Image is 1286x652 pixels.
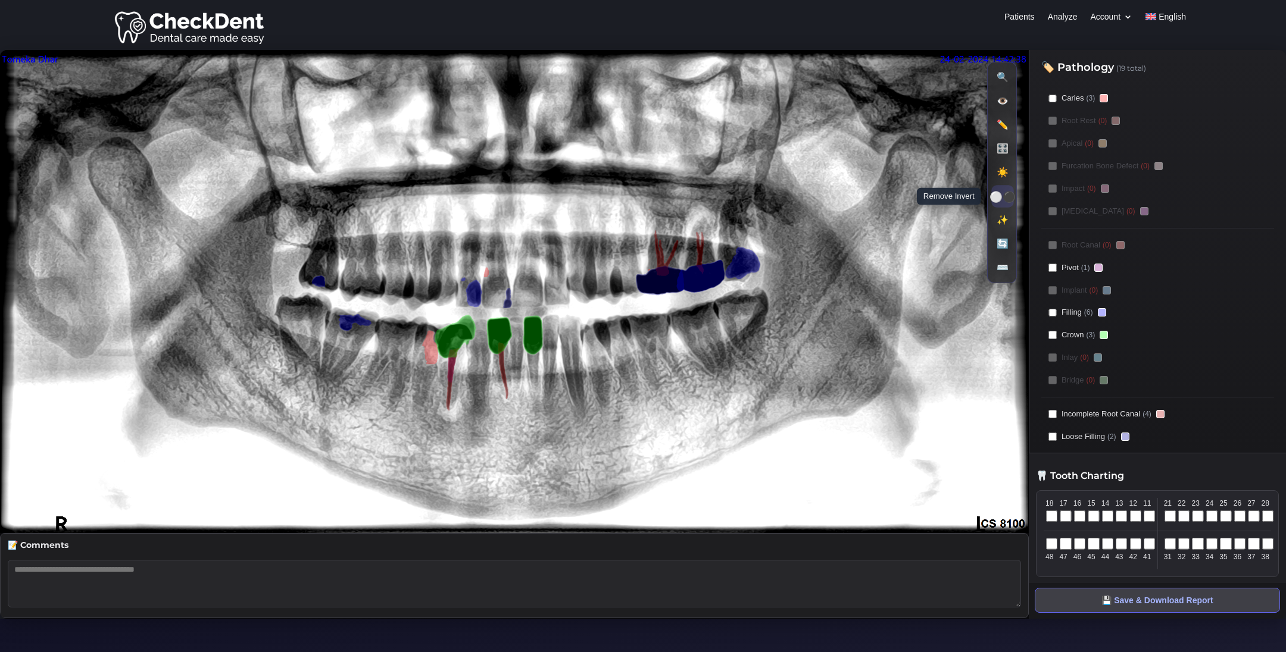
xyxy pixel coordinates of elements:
[1143,409,1151,419] span: (4)
[1048,376,1057,384] input: Bridge(0)
[1048,241,1057,249] input: Root Canal(0)
[1041,348,1274,367] label: Inlay
[1080,352,1089,363] span: (0)
[1048,331,1057,339] input: Crown(3)
[1035,588,1280,613] button: 💾 Save & Download Report
[1057,551,1069,562] span: 47
[1141,551,1153,562] span: 41
[1090,12,1132,26] a: Account
[992,210,1013,230] button: ✨
[991,185,1013,207] button: ⚪⚫Remove Invert
[992,258,1013,278] button: ⌨️
[1260,551,1271,562] span: 38
[1190,498,1201,509] span: 23
[1041,62,1274,80] h3: 🏷️ Pathology
[1116,64,1146,73] span: (19 total)
[1048,139,1057,148] input: Apical(0)
[114,8,267,46] img: Checkdent Logo
[1057,498,1069,509] span: 17
[1048,264,1057,272] input: Pivot(1)
[1041,371,1274,390] label: Bridge
[1041,405,1274,424] label: Incomplete Root Canal
[1081,262,1090,273] span: (1)
[992,115,1013,135] button: ✏️
[1162,498,1173,509] span: 21
[1044,551,1055,562] span: 48
[1072,551,1083,562] span: 46
[1126,206,1135,217] span: (0)
[1048,432,1057,441] input: Loose Filling(2)
[1090,285,1098,296] span: (0)
[1162,551,1173,562] span: 31
[8,541,1021,555] h4: 📝 Comments
[1176,551,1187,562] span: 32
[1041,202,1274,221] label: [MEDICAL_DATA]
[1048,286,1057,294] input: Implant(0)
[1086,330,1095,340] span: (3)
[1246,551,1257,562] span: 37
[1086,375,1095,385] span: (0)
[1048,309,1057,317] input: Filling(6)
[1004,12,1035,26] a: Patients
[1190,551,1201,562] span: 33
[1159,12,1186,21] span: English
[1041,134,1274,153] label: Apical
[1041,281,1274,300] label: Implant
[1113,498,1125,509] span: 13
[1176,498,1187,509] span: 22
[1048,117,1057,125] input: Root Rest(0)
[1107,431,1116,442] span: (2)
[1041,258,1274,277] label: Pivot
[1041,89,1274,108] label: Caries
[1085,498,1097,509] span: 15
[1041,111,1274,130] label: Root Rest
[1048,353,1057,362] input: Inlay(0)
[1041,450,1274,469] label: Loose Crown
[1085,551,1097,562] span: 45
[1041,179,1274,198] label: Impact
[1048,12,1078,26] a: Analyze
[992,234,1013,254] button: 🔄
[1103,240,1112,250] span: (0)
[1041,427,1274,446] label: Loose Filling
[1204,498,1215,509] span: 24
[1246,498,1257,509] span: 27
[1141,161,1150,171] span: (0)
[992,162,1013,183] button: ☀️
[1048,410,1057,418] input: Incomplete Root Canal(4)
[1145,12,1186,26] a: English
[1048,95,1057,103] input: Caries(3)
[1041,236,1274,255] label: Root Canal
[1141,498,1153,509] span: 11
[1218,498,1229,509] span: 25
[1232,498,1243,509] span: 26
[1085,138,1094,149] span: (0)
[1072,498,1083,509] span: 16
[1098,115,1107,126] span: (0)
[1128,551,1139,562] span: 42
[1232,551,1243,562] span: 36
[1100,551,1111,562] span: 44
[1087,183,1096,194] span: (0)
[1036,471,1279,484] h3: 🦷 Tooth Charting
[992,67,1013,87] button: 🔍
[1041,156,1274,175] label: Furcation Bone Defect
[992,139,1013,159] button: 🎛️
[1048,184,1057,193] input: Impact(0)
[1041,325,1274,344] label: Crown
[1204,551,1215,562] span: 34
[1100,498,1111,509] span: 14
[1048,207,1057,215] input: [MEDICAL_DATA](0)
[1041,303,1274,322] label: Filling
[1086,93,1095,104] span: (3)
[1048,162,1057,170] input: Furcation Bone Defect(0)
[1044,498,1055,509] span: 18
[1113,551,1125,562] span: 43
[1084,307,1093,318] span: (6)
[1128,498,1139,509] span: 12
[1260,498,1271,509] span: 28
[992,91,1013,111] button: 👁️
[1218,551,1229,562] span: 35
